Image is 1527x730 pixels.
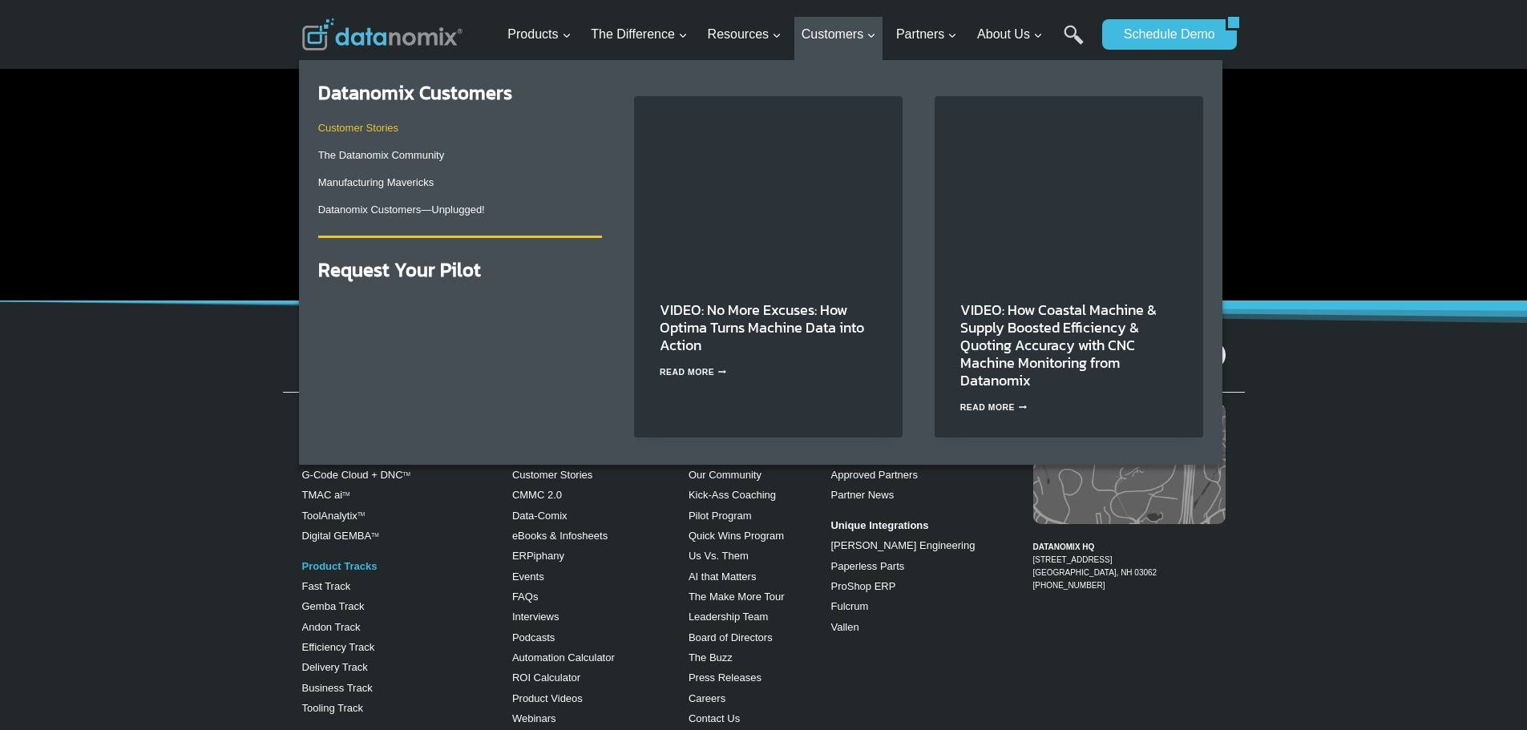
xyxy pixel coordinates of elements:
a: VIDEO: How Coastal Machine & Supply Boosted Efficiency & Quoting Accuracy with CNC Machine Monito... [960,299,1157,391]
a: Efficiency Track [302,641,375,653]
a: Careers [689,692,725,704]
a: Podcasts [512,631,555,643]
a: The Buzz [689,651,733,663]
span: Partners [896,24,957,45]
a: Pilot Program [689,510,752,522]
a: Paperless Parts [830,560,904,572]
a: Tooling Track [302,702,364,714]
a: Automation Calculator [512,651,615,663]
figcaption: [PHONE_NUMBER] [1033,528,1226,592]
a: Customer Stories [318,122,398,134]
a: Read More [960,403,1028,412]
nav: Primary Navigation [501,9,1094,61]
sup: TM [342,491,349,497]
a: Quick Wins Program [689,530,784,542]
a: Search [1064,25,1084,61]
a: [PERSON_NAME] Engineering [830,539,975,551]
a: Read More [660,368,727,377]
span: Resources [708,24,782,45]
img: Coastal Machine Improves Efficiency & Quotes with Datanomix [935,96,1203,275]
a: Our Community [689,469,761,481]
a: Approved Partners [830,469,917,481]
a: Webinars [512,712,556,724]
span: Products [507,24,571,45]
strong: Datanomix Customers [318,79,512,107]
a: FAQs [512,591,539,603]
a: Leadership Team [689,611,769,623]
a: Fast Track [302,580,351,592]
span: About Us [977,24,1043,45]
a: Manufacturing Mavericks [318,176,434,188]
sup: TM [371,532,378,538]
a: Gemba Track [302,600,365,612]
a: Interviews [512,611,559,623]
strong: DATANOMIX HQ [1033,542,1095,551]
a: CMMC 2.0 [512,489,562,501]
a: Customer Stories [512,469,592,481]
a: Contact Us [689,712,740,724]
a: [STREET_ADDRESS][GEOGRAPHIC_DATA], NH 03062 [1033,555,1157,577]
a: AI that Matters [689,571,757,583]
a: Partner News [830,489,894,501]
span: The Difference [591,24,688,45]
a: ProShop ERP [830,580,895,592]
a: Events [512,571,544,583]
a: Vallen [830,621,858,633]
a: Product Tracks [302,560,378,572]
a: Request Your Pilot [318,256,481,284]
a: Datanomix Customers—Unplugged! [318,204,485,216]
a: Delivery Track [302,661,368,673]
a: Us Vs. Them [689,550,749,562]
a: G-Code Cloud + DNCTM [302,469,410,481]
a: Andon Track [302,621,361,633]
a: TM [358,511,365,517]
a: Press Releases [689,672,761,684]
a: Board of Directors [689,631,773,643]
img: Datanomix [302,18,463,50]
a: Product Videos [512,692,583,704]
a: The Datanomix Community [318,149,445,161]
a: The Make More Tour [689,591,785,603]
a: ROI Calculator [512,672,580,684]
a: Fulcrum [830,600,868,612]
span: Customers [802,24,876,45]
a: Business Track [302,682,373,694]
a: ERPiphany [512,550,564,562]
img: Discover how Optima Manufacturing uses Datanomix to turn raw machine data into real-time insights... [634,96,903,275]
a: Digital GEMBATM [302,530,379,542]
a: Schedule Demo [1102,19,1226,50]
a: VIDEO: No More Excuses: How Optima Turns Machine Data into Action [660,299,864,356]
a: ToolAnalytix [302,510,358,522]
a: Data-Comix [512,510,568,522]
a: Kick-Ass Coaching [689,489,776,501]
sup: TM [403,471,410,477]
a: eBooks & Infosheets [512,530,608,542]
strong: Unique Integrations [830,519,928,531]
a: TMAC aiTM [302,489,350,501]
